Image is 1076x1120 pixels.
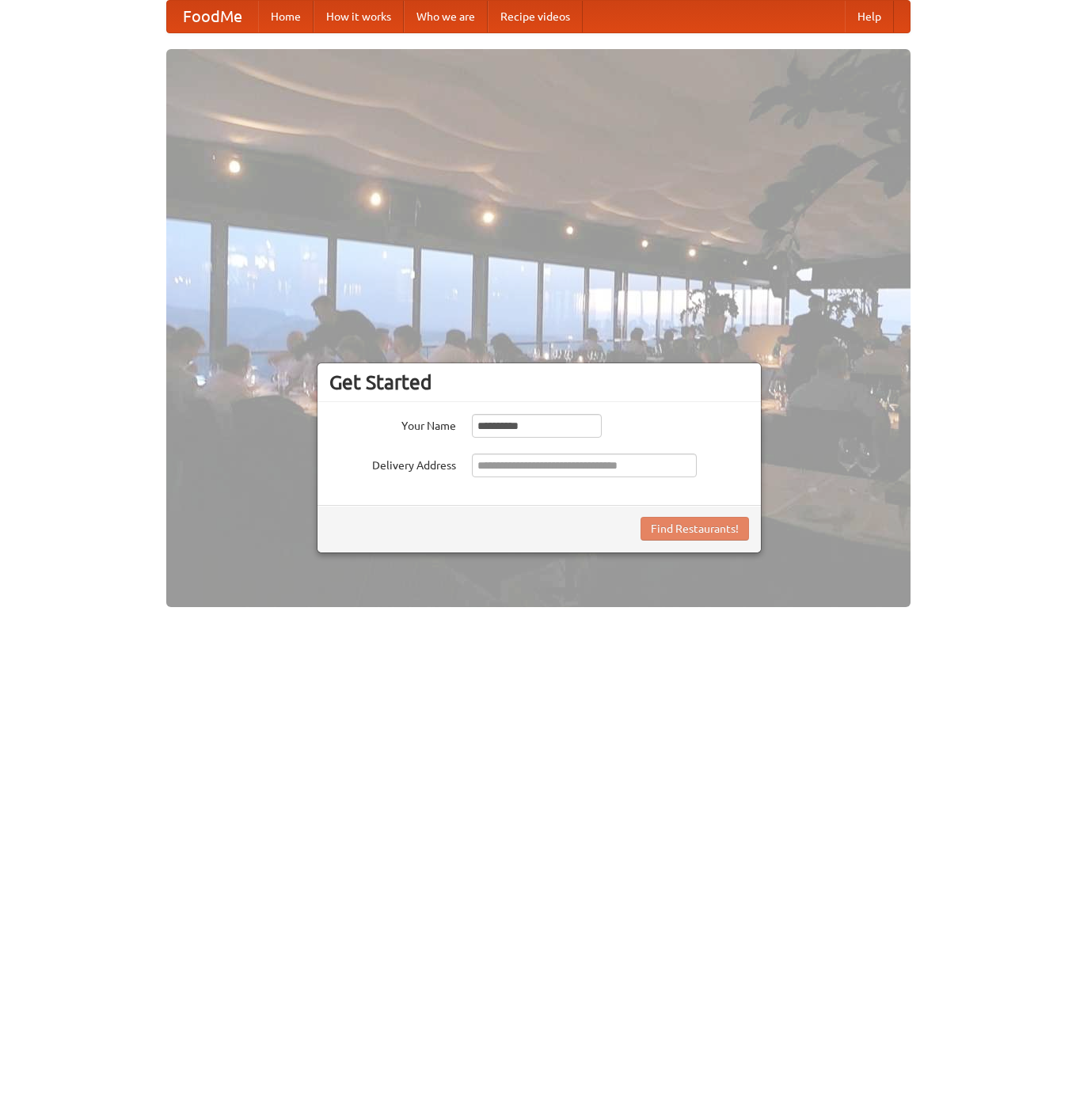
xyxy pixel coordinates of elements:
[329,454,456,473] label: Delivery Address
[258,1,314,32] a: Home
[404,1,488,32] a: Who we are
[488,1,583,32] a: Recipe videos
[845,1,894,32] a: Help
[641,517,749,541] button: Find Restaurants!
[314,1,404,32] a: How it works
[329,370,749,394] h3: Get Started
[167,1,258,32] a: FoodMe
[329,414,456,434] label: Your Name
